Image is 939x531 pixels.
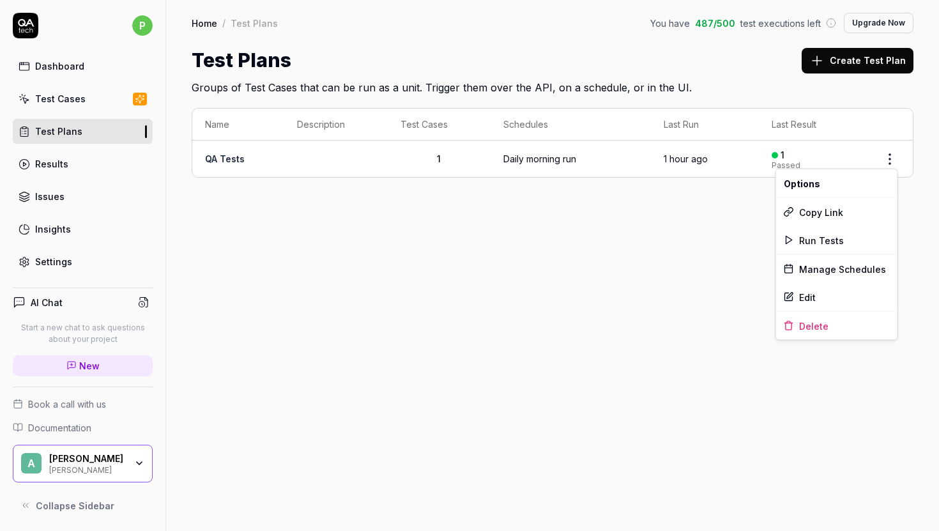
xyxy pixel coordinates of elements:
[776,312,897,340] div: Delete
[776,198,897,226] div: Copy Link
[776,255,897,283] div: Manage Schedules
[776,283,897,311] a: Edit
[799,233,844,247] span: Run Tests
[784,176,820,190] span: Options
